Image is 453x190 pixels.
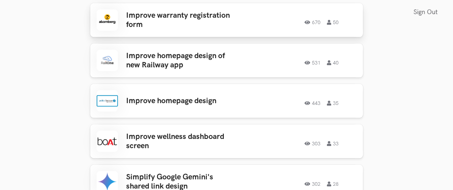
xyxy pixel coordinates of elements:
[90,3,363,37] a: Improve warranty registration form 670 50
[90,124,363,158] a: Improve wellness dashboard screen 303 33
[327,181,339,186] span: 28
[90,84,363,118] a: Improve homepage design 443 35
[327,141,339,146] span: 33
[327,60,339,65] span: 40
[90,44,363,78] a: Improve homepage design of new Railway app 531 40
[305,101,321,106] span: 443
[327,101,339,106] span: 35
[305,60,321,65] span: 531
[126,51,237,70] h3: Improve homepage design of new Railway app
[126,11,237,30] h3: Improve warranty registration form
[305,181,321,186] span: 302
[126,132,237,151] h3: Improve wellness dashboard screen
[327,20,339,25] span: 50
[414,4,442,20] a: Sign Out
[305,141,321,146] span: 303
[305,20,321,25] span: 670
[126,96,237,106] h3: Improve homepage design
